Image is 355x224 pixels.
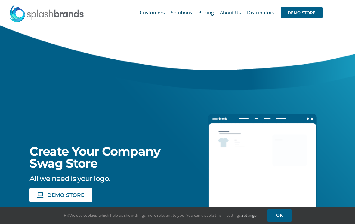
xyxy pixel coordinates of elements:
[198,3,214,22] a: Pricing
[171,10,192,15] span: Solutions
[247,10,275,15] span: Distributors
[29,188,92,202] a: DEMO STORE
[242,213,258,218] a: Settings
[220,10,241,15] span: About Us
[267,209,292,222] a: OK
[281,7,323,18] span: DEMO STORE
[64,213,258,218] span: Hi! We use cookies, which help us show things more relevant to you. You can disable this in setti...
[47,192,85,198] span: DEMO STORE
[9,4,84,22] img: SplashBrands.com Logo
[140,3,323,22] nav: Main Menu
[198,10,214,15] span: Pricing
[247,3,275,22] a: Distributors
[140,3,165,22] a: Customers
[281,3,323,22] a: DEMO STORE
[29,174,110,183] span: All we need is your logo.
[140,10,165,15] span: Customers
[29,144,160,171] span: Create Your Company Swag Store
